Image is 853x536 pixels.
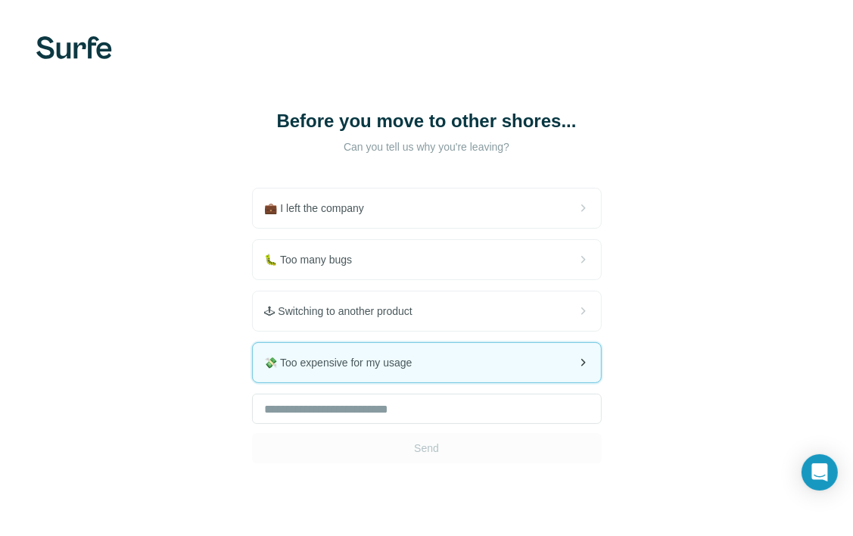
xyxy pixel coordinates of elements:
span: 🕹 Switching to another product [265,304,425,319]
img: Surfe's logo [36,36,112,59]
h1: Before you move to other shores... [276,109,578,133]
div: Open Intercom Messenger [802,454,838,491]
span: 🐛 Too many bugs [265,252,365,267]
span: 💸 Too expensive for my usage [265,355,425,370]
span: 💼 I left the company [265,201,376,216]
p: Can you tell us why you're leaving? [276,139,578,154]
